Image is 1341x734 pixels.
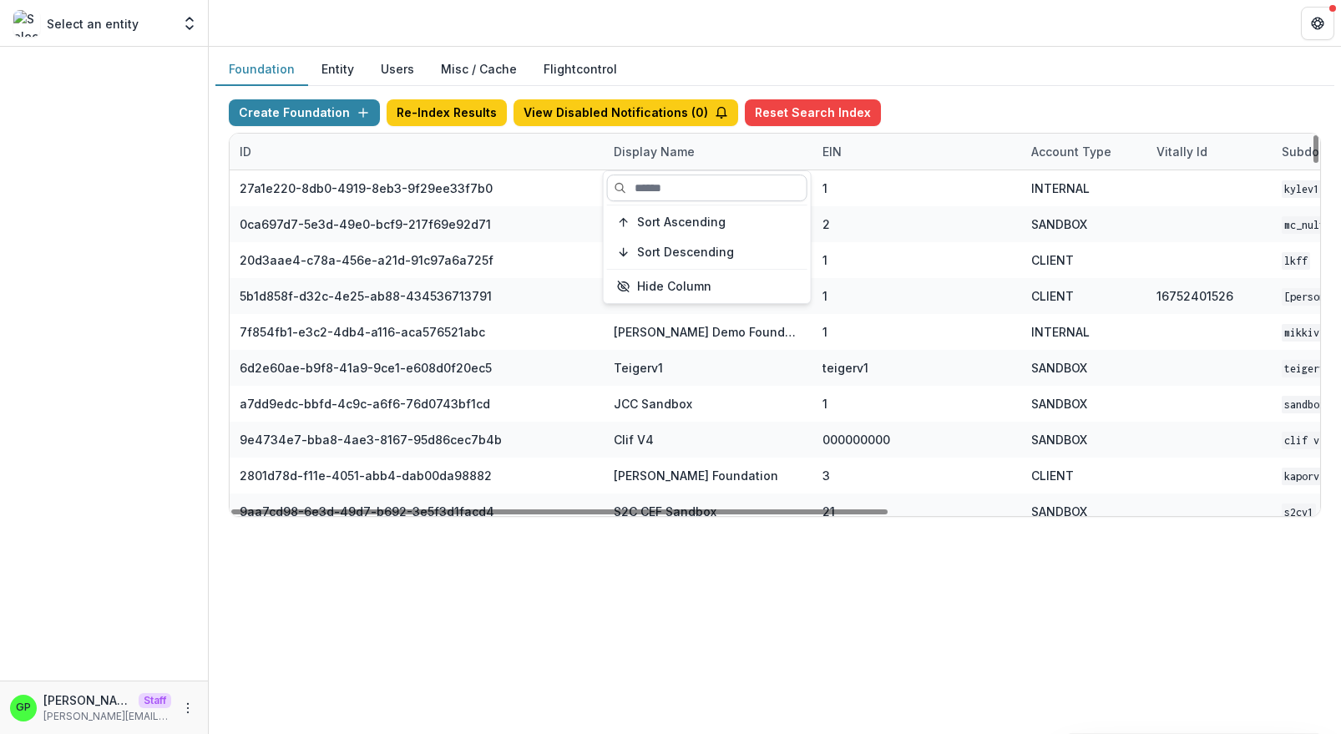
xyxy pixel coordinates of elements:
div: 000000000 [822,431,890,448]
div: Display Name [604,143,705,160]
div: SANDBOX [1031,215,1087,233]
div: Clif V4 [614,431,654,448]
div: S2C CEF Sandbox [614,503,716,520]
code: sandbox [1282,396,1328,413]
div: Teigerv1 [614,359,663,377]
div: JCC Sandbox [614,395,692,413]
div: [PERSON_NAME] Foundation [614,467,778,484]
code: lkff [1282,252,1310,270]
div: 5b1d858f-d32c-4e25-ab88-434536713791 [240,287,492,305]
div: INTERNAL [1031,180,1090,197]
button: More [178,698,198,718]
button: Foundation [215,53,308,86]
button: Sort Descending [607,239,807,266]
div: Vitally Id [1146,134,1272,170]
div: 27a1e220-8db0-4919-8eb3-9f29ee33f7b0 [240,180,493,197]
p: Staff [139,693,171,708]
div: Account Type [1021,134,1146,170]
button: Entity [308,53,367,86]
div: [PERSON_NAME] Demo Foundation [614,323,802,341]
img: Select an entity [13,10,40,37]
div: Display Name [604,134,812,170]
button: View Disabled Notifications (0) [514,99,738,126]
code: kaporv3 [1282,468,1328,485]
span: Sort Ascending [637,215,726,230]
div: 7f854fb1-e3c2-4db4-a116-aca576521abc [240,323,485,341]
button: Reset Search Index [745,99,881,126]
div: INTERNAL [1031,323,1090,341]
div: 0ca697d7-5e3d-49e0-bcf9-217f69e92d71 [240,215,491,233]
div: Account Type [1021,143,1121,160]
button: Sort Ascending [607,209,807,235]
span: Sort Descending [637,246,734,260]
div: 20d3aae4-c78a-456e-a21d-91c97a6a725f [240,251,493,269]
div: 9aa7cd98-6e3d-49d7-b692-3e5f3d1facd4 [240,503,494,520]
a: Flightcontrol [544,60,617,78]
div: Griffin Perry [16,702,31,713]
div: 21 [822,503,835,520]
div: 2801d78d-f11e-4051-abb4-dab00da98882 [240,467,492,484]
div: 3 [822,467,830,484]
div: EIN [812,134,1021,170]
div: ID [230,134,604,170]
button: Users [367,53,428,86]
button: Re-Index Results [387,99,507,126]
div: a7dd9edc-bbfd-4c9c-a6f6-76d0743bf1cd [240,395,490,413]
div: EIN [812,143,852,160]
div: teigerv1 [822,359,868,377]
div: 1 [822,287,827,305]
div: CLIENT [1031,251,1074,269]
div: 16752401526 [1156,287,1233,305]
div: 1 [822,395,827,413]
code: Clif V4 [1282,432,1328,449]
code: teigerv1 [1282,360,1333,377]
div: 1 [822,180,827,197]
button: Misc / Cache [428,53,530,86]
button: Open entity switcher [178,7,201,40]
button: Hide Column [607,273,807,300]
div: 1 [822,323,827,341]
div: CLIENT [1031,287,1074,305]
p: [PERSON_NAME][EMAIL_ADDRESS][DOMAIN_NAME] [43,709,171,724]
div: SANDBOX [1031,431,1087,448]
code: kylev1 [1282,180,1322,198]
button: Create Foundation [229,99,380,126]
div: 1 [822,251,827,269]
code: s2cv1 [1282,504,1316,521]
div: Vitally Id [1146,143,1217,160]
div: SANDBOX [1031,395,1087,413]
div: CLIENT [1031,467,1074,484]
button: Get Help [1301,7,1334,40]
div: SANDBOX [1031,503,1087,520]
div: 6d2e60ae-b9f8-41a9-9ce1-e608d0f20ec5 [240,359,492,377]
p: Select an entity [47,15,139,33]
div: 2 [822,215,830,233]
div: 9e4734e7-bba8-4ae3-8167-95d86cec7b4b [240,431,502,448]
div: ID [230,143,261,160]
div: SANDBOX [1031,359,1087,377]
p: [PERSON_NAME] [43,691,132,709]
code: mikkiv1 [1282,324,1328,342]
